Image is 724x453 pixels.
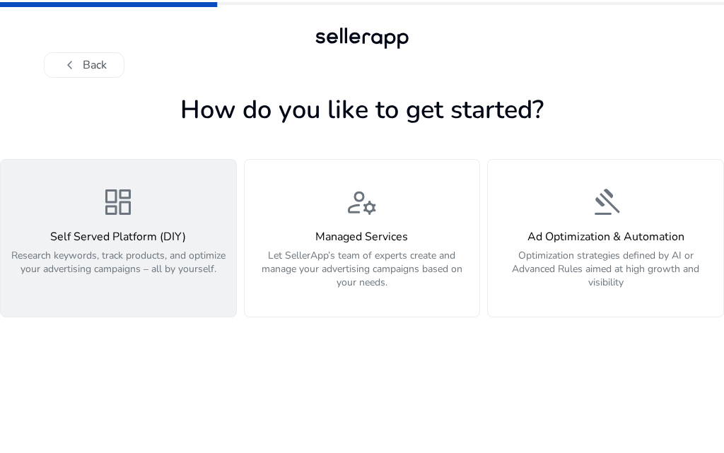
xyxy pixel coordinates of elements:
span: chevron_left [62,57,78,73]
button: gavelAd Optimization & AutomationOptimization strategies defined by AI or Advanced Rules aimed at... [487,159,724,317]
h4: Self Served Platform (DIY) [9,230,228,244]
p: Let SellerApp’s team of experts create and manage your advertising campaigns based on your needs. [253,249,472,291]
button: manage_accountsManaged ServicesLet SellerApp’s team of experts create and manage your advertising... [244,159,481,317]
button: chevron_leftBack [44,52,124,78]
span: dashboard [101,185,135,219]
h4: Managed Services [253,230,472,244]
span: gavel [589,185,623,219]
span: manage_accounts [345,185,379,219]
p: Optimization strategies defined by AI or Advanced Rules aimed at high growth and visibility [496,249,715,291]
h4: Ad Optimization & Automation [496,230,715,244]
p: Research keywords, track products, and optimize your advertising campaigns – all by yourself. [9,249,228,291]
